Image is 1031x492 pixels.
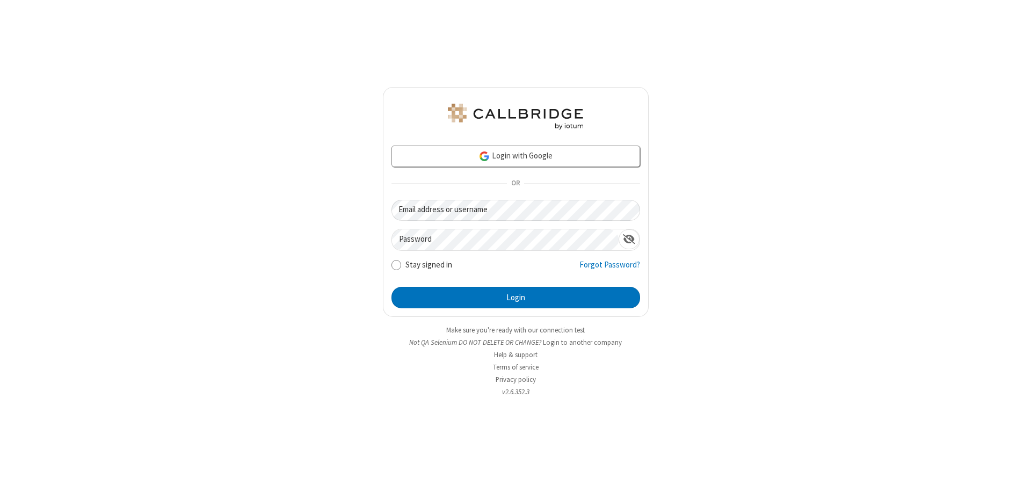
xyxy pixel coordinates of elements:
button: Login [391,287,640,308]
button: Login to another company [543,337,622,348]
li: v2.6.352.3 [383,387,649,397]
input: Password [392,229,619,250]
a: Forgot Password? [579,259,640,279]
label: Stay signed in [405,259,452,271]
a: Make sure you're ready with our connection test [446,325,585,335]
a: Privacy policy [496,375,536,384]
a: Terms of service [493,363,539,372]
img: google-icon.png [478,150,490,162]
span: OR [507,176,524,191]
li: Not QA Selenium DO NOT DELETE OR CHANGE? [383,337,649,348]
img: QA Selenium DO NOT DELETE OR CHANGE [446,104,585,129]
a: Login with Google [391,146,640,167]
input: Email address or username [391,200,640,221]
div: Show password [619,229,640,249]
a: Help & support [494,350,538,359]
